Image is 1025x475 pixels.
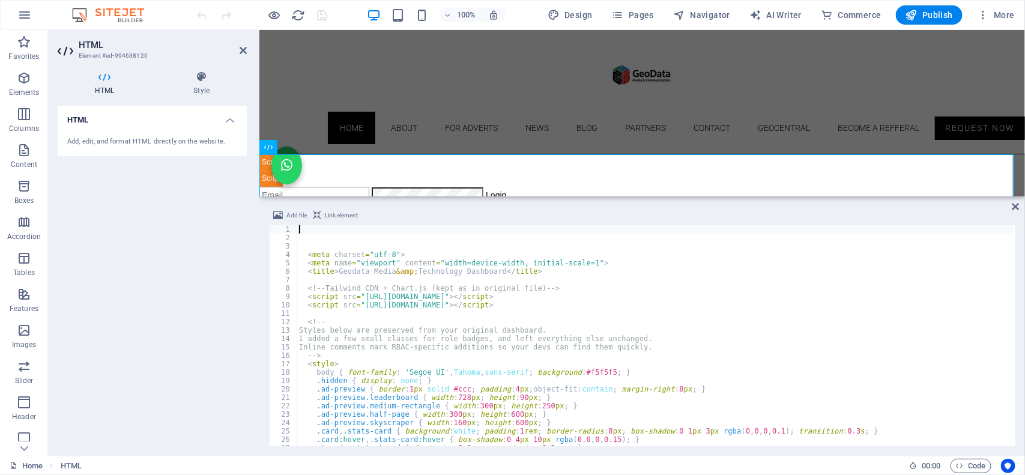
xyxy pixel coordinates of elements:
[270,435,298,444] div: 26
[270,419,298,427] div: 24
[922,459,940,473] span: 00 00
[956,459,986,473] span: Code
[15,376,34,386] p: Slider
[270,427,298,435] div: 25
[13,268,35,277] p: Tables
[311,208,360,223] button: Link element
[972,5,1020,25] button: More
[10,459,43,473] a: Click to cancel selection. Double-click to open Pages
[270,368,298,377] div: 18
[951,459,991,473] button: Code
[607,5,659,25] button: Pages
[270,276,298,284] div: 7
[9,88,40,97] p: Elements
[325,208,358,223] span: Link element
[14,196,34,205] p: Boxes
[11,160,37,169] p: Content
[61,459,82,473] span: Click to select. Double-click to edit
[270,402,298,410] div: 22
[270,377,298,385] div: 19
[69,8,159,22] img: Editor Logo
[270,292,298,301] div: 9
[543,5,597,25] button: Design
[8,52,39,61] p: Favorites
[270,385,298,393] div: 20
[67,137,237,147] div: Add, edit, and format HTML directly on the website.
[270,343,298,351] div: 15
[270,225,298,234] div: 1
[271,208,309,223] button: Add file
[906,9,953,21] span: Publish
[270,360,298,368] div: 17
[79,40,247,50] h2: HTML
[749,9,802,21] span: AI Writer
[61,459,82,473] nav: breadcrumb
[439,8,482,22] button: 100%
[930,461,932,470] span: :
[543,5,597,25] div: Design (Ctrl+Alt+Y)
[270,334,298,343] div: 14
[270,410,298,419] div: 23
[270,250,298,259] div: 4
[9,124,39,133] p: Columns
[909,459,941,473] h6: Session time
[270,393,298,402] div: 21
[286,208,307,223] span: Add file
[896,5,963,25] button: Publish
[612,9,654,21] span: Pages
[270,309,298,318] div: 11
[548,9,593,21] span: Design
[270,301,298,309] div: 10
[270,267,298,276] div: 6
[292,8,306,22] i: Reload page
[821,9,881,21] span: Commerce
[12,412,36,422] p: Header
[270,318,298,326] div: 12
[1001,459,1015,473] button: Usercentrics
[58,71,156,96] h4: HTML
[270,444,298,452] div: 27
[270,284,298,292] div: 8
[668,5,735,25] button: Navigator
[7,232,41,241] p: Accordion
[12,340,37,349] p: Images
[270,259,298,267] div: 5
[977,9,1015,21] span: More
[270,351,298,360] div: 16
[270,234,298,242] div: 2
[488,10,499,20] i: On resize automatically adjust zoom level to fit chosen device.
[816,5,886,25] button: Commerce
[270,242,298,250] div: 3
[58,106,247,127] h4: HTML
[156,71,247,96] h4: Style
[79,50,223,61] h3: Element #ed-994638120
[745,5,806,25] button: AI Writer
[10,304,38,313] p: Features
[291,8,306,22] button: reload
[457,8,476,22] h6: 100%
[673,9,730,21] span: Navigator
[270,326,298,334] div: 13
